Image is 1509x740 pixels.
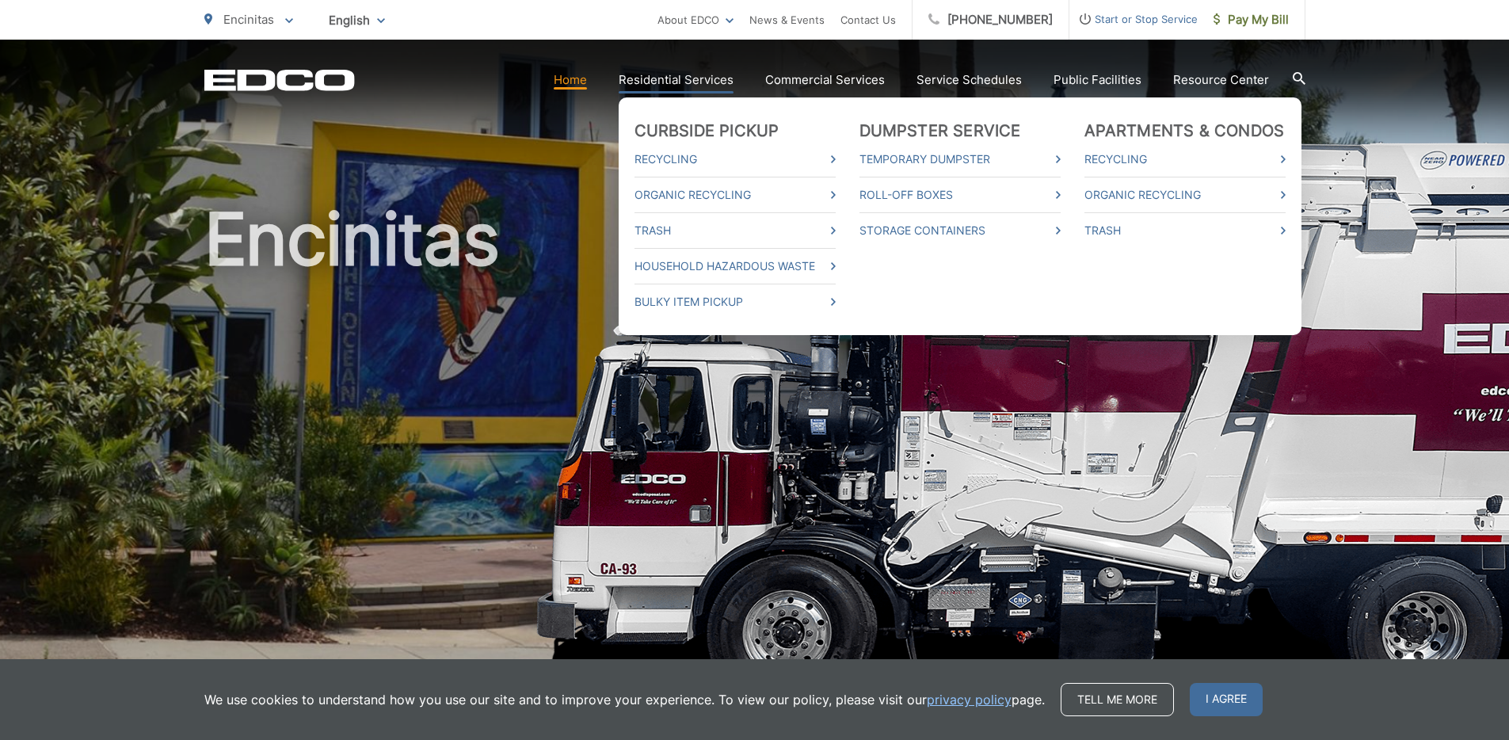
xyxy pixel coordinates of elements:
[927,690,1012,709] a: privacy policy
[634,121,779,140] a: Curbside Pickup
[204,690,1045,709] p: We use cookies to understand how you use our site and to improve your experience. To view our pol...
[859,185,1061,204] a: Roll-Off Boxes
[1084,221,1286,240] a: Trash
[223,12,274,27] span: Encinitas
[1173,71,1269,90] a: Resource Center
[1061,683,1174,716] a: Tell me more
[634,221,836,240] a: Trash
[634,185,836,204] a: Organic Recycling
[765,71,885,90] a: Commercial Services
[840,10,896,29] a: Contact Us
[619,71,734,90] a: Residential Services
[204,200,1305,701] h1: Encinitas
[657,10,734,29] a: About EDCO
[1084,150,1286,169] a: Recycling
[1084,121,1285,140] a: Apartments & Condos
[317,6,397,34] span: English
[859,221,1061,240] a: Storage Containers
[1214,10,1289,29] span: Pay My Bill
[859,150,1061,169] a: Temporary Dumpster
[634,257,836,276] a: Household Hazardous Waste
[634,150,836,169] a: Recycling
[554,71,587,90] a: Home
[1084,185,1286,204] a: Organic Recycling
[634,292,836,311] a: Bulky Item Pickup
[1054,71,1141,90] a: Public Facilities
[859,121,1021,140] a: Dumpster Service
[204,69,355,91] a: EDCD logo. Return to the homepage.
[916,71,1022,90] a: Service Schedules
[1190,683,1263,716] span: I agree
[749,10,825,29] a: News & Events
